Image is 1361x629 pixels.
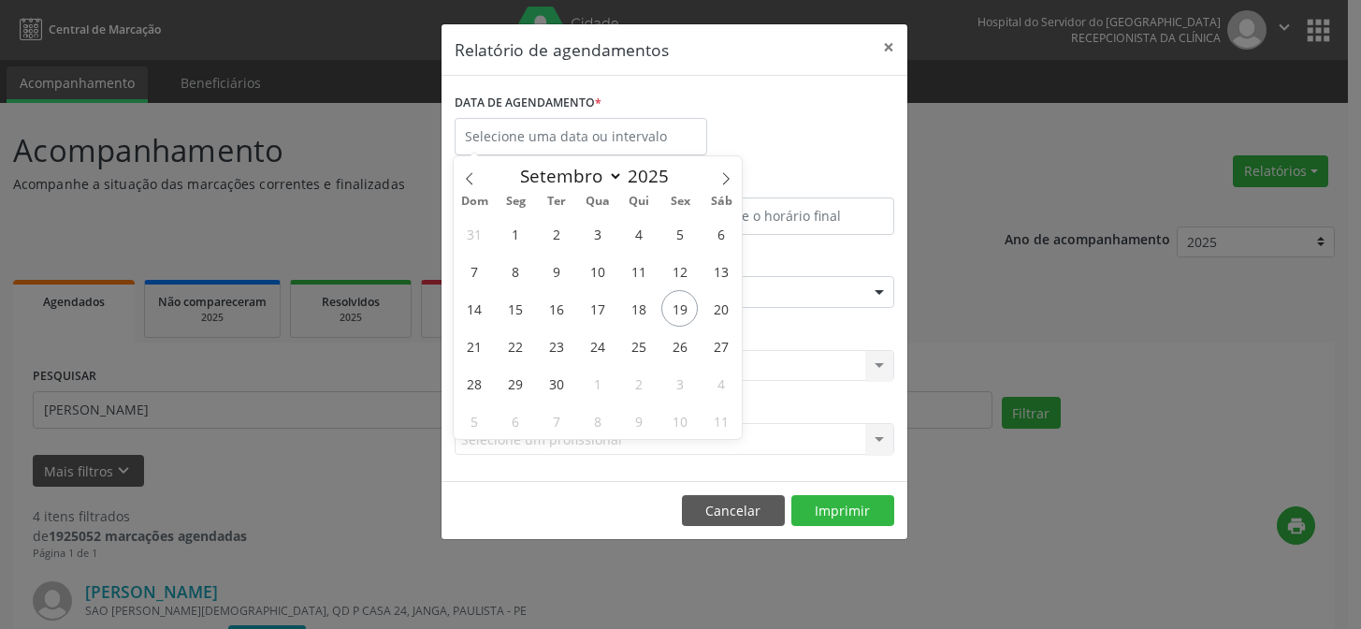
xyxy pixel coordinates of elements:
span: Setembro 13, 2025 [702,253,739,289]
span: Setembro 1, 2025 [498,215,534,252]
span: Setembro 18, 2025 [621,290,658,327]
span: Outubro 7, 2025 [539,402,575,439]
select: Month [511,163,623,189]
span: Setembro 8, 2025 [498,253,534,289]
span: Setembro 23, 2025 [539,328,575,364]
span: Setembro 28, 2025 [456,365,493,402]
span: Setembro 22, 2025 [498,328,534,364]
span: Setembro 16, 2025 [539,290,575,327]
span: Setembro 7, 2025 [456,253,493,289]
input: Year [623,164,685,188]
span: Outubro 5, 2025 [456,402,493,439]
span: Setembro 21, 2025 [456,328,493,364]
span: Qua [577,196,618,208]
span: Outubro 9, 2025 [621,402,658,439]
span: Seg [495,196,536,208]
label: ATÉ [679,168,894,197]
span: Setembro 29, 2025 [498,365,534,402]
span: Outubro 11, 2025 [702,402,739,439]
span: Sex [659,196,701,208]
span: Outubro 10, 2025 [661,402,698,439]
span: Qui [618,196,659,208]
button: Imprimir [791,495,894,527]
span: Setembro 20, 2025 [702,290,739,327]
span: Outubro 2, 2025 [621,365,658,402]
span: Setembro 30, 2025 [539,365,575,402]
span: Setembro 12, 2025 [661,253,698,289]
span: Setembro 4, 2025 [621,215,658,252]
span: Setembro 27, 2025 [702,328,739,364]
span: Setembro 9, 2025 [539,253,575,289]
button: Close [870,24,907,70]
span: Setembro 5, 2025 [661,215,698,252]
input: Selecione o horário final [679,197,894,235]
span: Sáb [701,196,742,208]
span: Agosto 31, 2025 [456,215,493,252]
span: Setembro 19, 2025 [661,290,698,327]
h5: Relatório de agendamentos [455,37,669,62]
span: Dom [454,196,495,208]
span: Setembro 14, 2025 [456,290,493,327]
span: Outubro 4, 2025 [702,365,739,402]
span: Outubro 3, 2025 [661,365,698,402]
span: Setembro 15, 2025 [498,290,534,327]
span: Setembro 10, 2025 [580,253,616,289]
button: Cancelar [682,495,785,527]
input: Selecione uma data ou intervalo [455,118,707,155]
span: Setembro 6, 2025 [702,215,739,252]
label: DATA DE AGENDAMENTO [455,89,601,118]
span: Ter [536,196,577,208]
span: Setembro 17, 2025 [580,290,616,327]
span: Setembro 11, 2025 [621,253,658,289]
span: Outubro 6, 2025 [498,402,534,439]
span: Setembro 2, 2025 [539,215,575,252]
span: Setembro 3, 2025 [580,215,616,252]
span: Setembro 26, 2025 [661,328,698,364]
span: Setembro 24, 2025 [580,328,616,364]
span: Outubro 8, 2025 [580,402,616,439]
span: Setembro 25, 2025 [621,328,658,364]
span: Outubro 1, 2025 [580,365,616,402]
